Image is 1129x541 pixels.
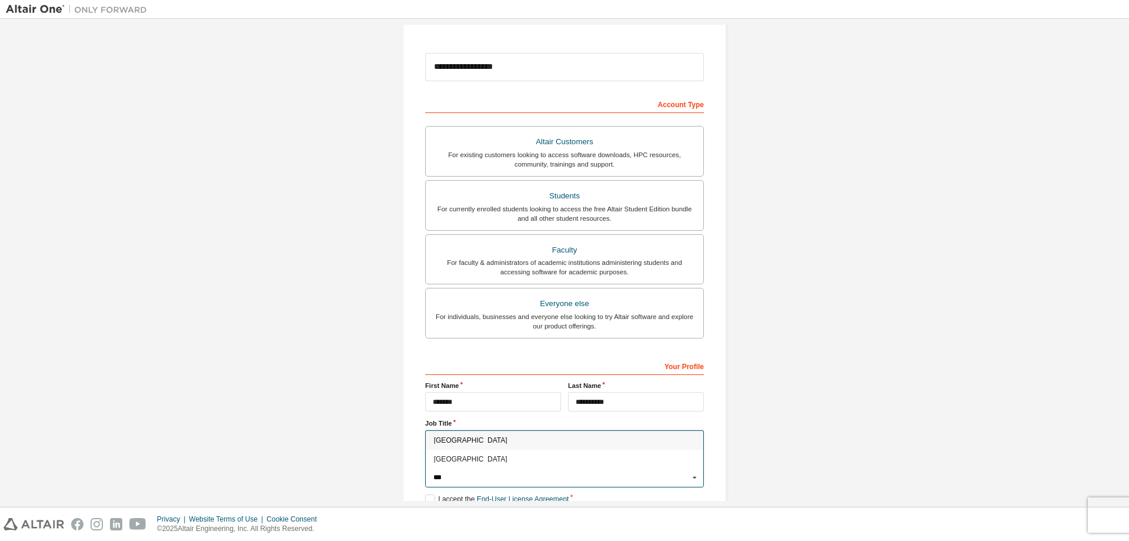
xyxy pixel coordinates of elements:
[6,4,153,15] img: Altair One
[433,258,696,277] div: For faculty & administrators of academic institutions administering students and accessing softwa...
[433,134,696,150] div: Altair Customers
[425,94,704,113] div: Account Type
[157,515,189,524] div: Privacy
[425,419,704,428] label: Job Title
[477,495,569,503] a: End-User License Agreement
[433,204,696,223] div: For currently enrolled students looking to access the free Altair Student Edition bundle and all ...
[434,456,696,463] span: [GEOGRAPHIC_DATA]
[4,518,64,530] img: altair_logo.svg
[568,381,704,390] label: Last Name
[433,312,696,331] div: For individuals, businesses and everyone else looking to try Altair software and explore our prod...
[433,296,696,312] div: Everyone else
[71,518,83,530] img: facebook.svg
[433,188,696,204] div: Students
[433,150,696,169] div: For existing customers looking to access software downloads, HPC resources, community, trainings ...
[425,356,704,375] div: Your Profile
[434,437,696,444] span: [GEOGRAPHIC_DATA]
[425,494,569,505] label: I accept the
[157,524,324,534] p: © 2025 Altair Engineering, Inc. All Rights Reserved.
[189,515,266,524] div: Website Terms of Use
[266,515,323,524] div: Cookie Consent
[129,518,146,530] img: youtube.svg
[433,242,696,258] div: Faculty
[425,381,561,390] label: First Name
[110,518,122,530] img: linkedin.svg
[91,518,103,530] img: instagram.svg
